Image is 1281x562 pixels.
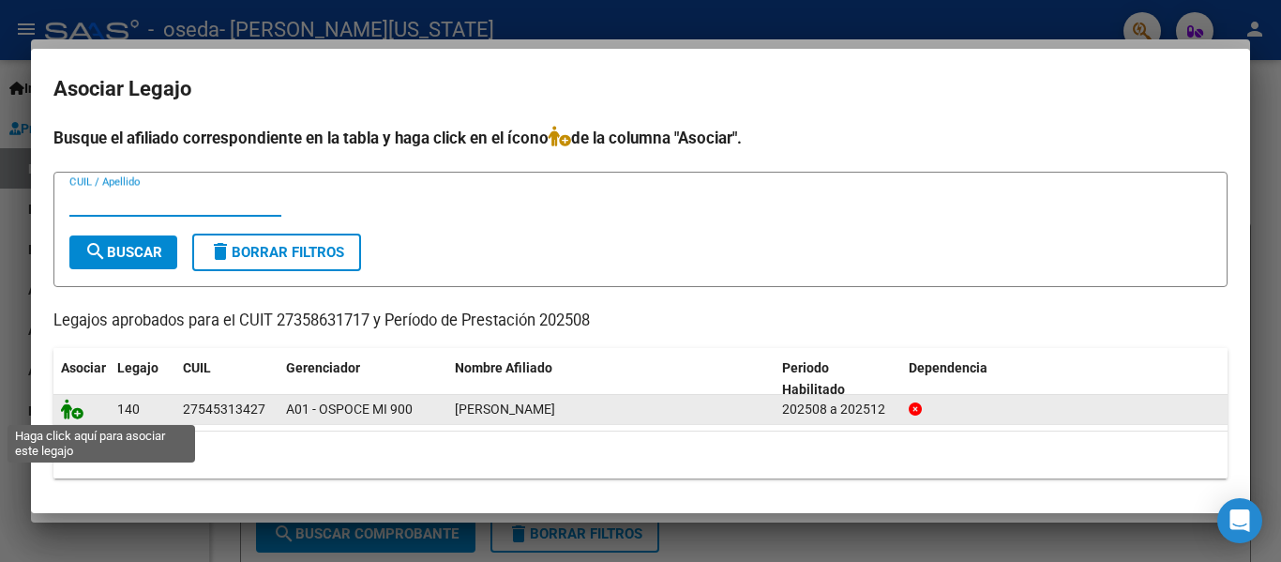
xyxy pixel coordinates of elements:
[110,348,175,410] datatable-header-cell: Legajo
[286,360,360,375] span: Gerenciador
[53,71,1228,107] h2: Asociar Legajo
[909,360,987,375] span: Dependencia
[447,348,775,410] datatable-header-cell: Nombre Afiliado
[117,360,158,375] span: Legajo
[901,348,1228,410] datatable-header-cell: Dependencia
[61,360,106,375] span: Asociar
[69,235,177,269] button: Buscar
[175,348,279,410] datatable-header-cell: CUIL
[183,399,265,420] div: 27545313427
[455,402,555,417] span: AOCHAR PILAR MAGALI
[286,402,413,417] span: A01 - OSPOCE MI 900
[782,360,845,397] span: Periodo Habilitado
[209,244,344,261] span: Borrar Filtros
[84,244,162,261] span: Buscar
[279,348,447,410] datatable-header-cell: Gerenciador
[192,234,361,271] button: Borrar Filtros
[183,360,211,375] span: CUIL
[1217,498,1262,543] div: Open Intercom Messenger
[209,240,232,263] mat-icon: delete
[117,402,140,417] span: 140
[53,310,1228,333] p: Legajos aprobados para el CUIT 27358631717 y Período de Prestación 202508
[53,126,1228,150] h4: Busque el afiliado correspondiente en la tabla y haga click en el ícono de la columna "Asociar".
[53,432,1228,478] div: 1 registros
[775,348,901,410] datatable-header-cell: Periodo Habilitado
[53,348,110,410] datatable-header-cell: Asociar
[782,399,894,420] div: 202508 a 202512
[455,360,552,375] span: Nombre Afiliado
[84,240,107,263] mat-icon: search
